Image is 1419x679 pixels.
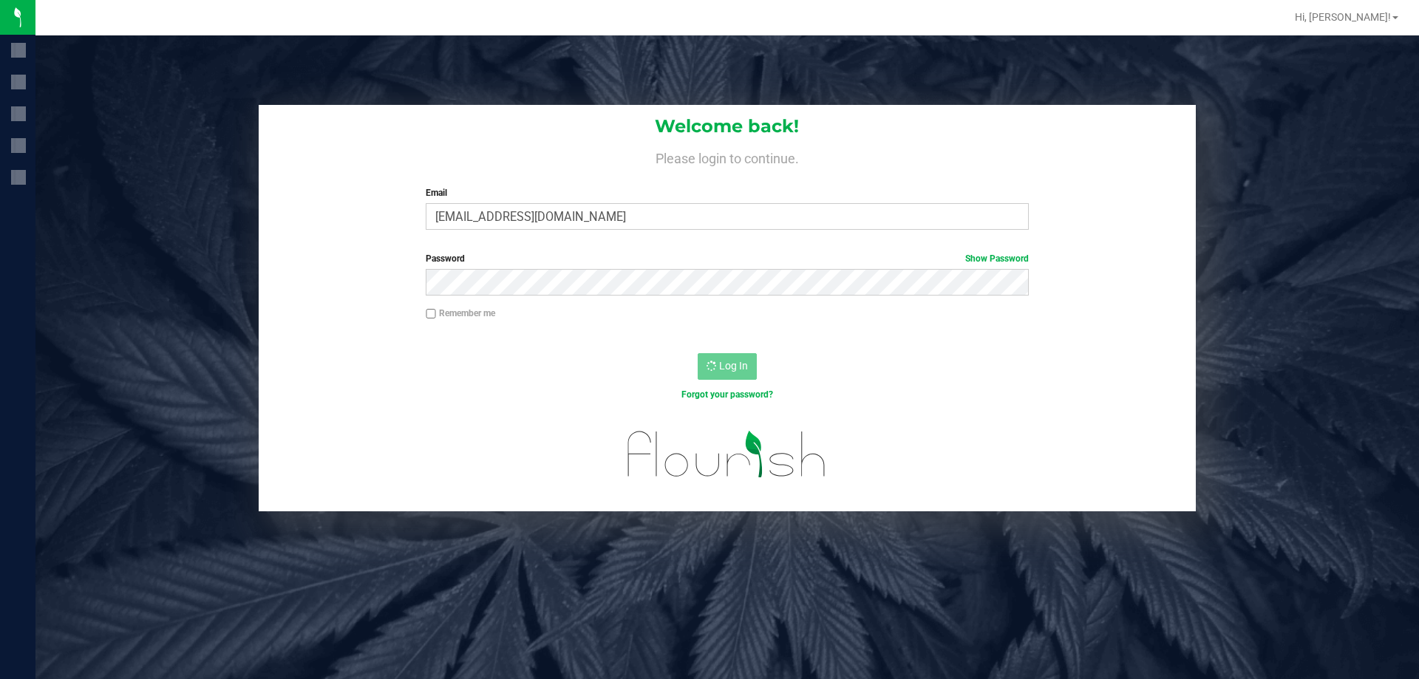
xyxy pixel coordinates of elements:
[426,307,495,320] label: Remember me
[259,117,1196,136] h1: Welcome back!
[1295,11,1391,23] span: Hi, [PERSON_NAME]!
[965,253,1029,264] a: Show Password
[426,253,465,264] span: Password
[610,417,844,492] img: flourish_logo.svg
[698,353,757,380] button: Log In
[259,148,1196,166] h4: Please login to continue.
[681,389,773,400] a: Forgot your password?
[719,360,748,372] span: Log In
[426,309,436,319] input: Remember me
[426,186,1028,199] label: Email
